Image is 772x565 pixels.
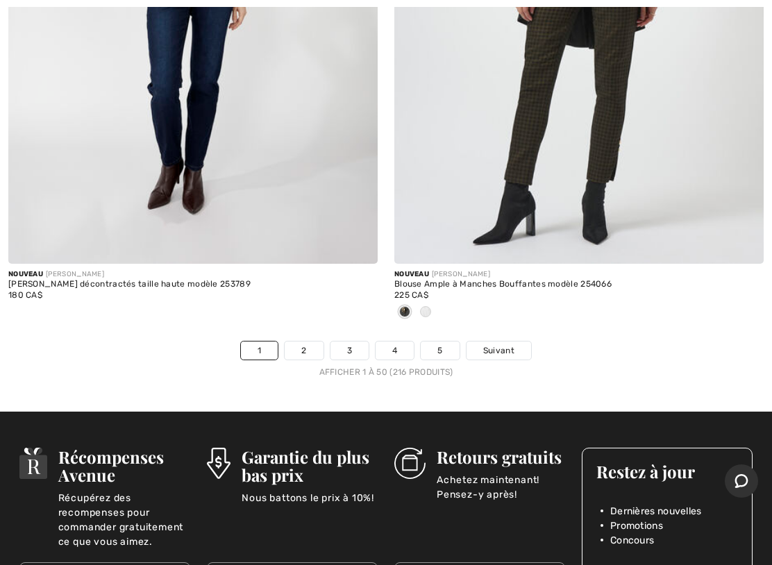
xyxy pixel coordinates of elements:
[394,269,764,280] div: [PERSON_NAME]
[610,518,663,533] span: Promotions
[242,448,378,484] h3: Garantie du plus bas prix
[8,270,43,278] span: Nouveau
[421,341,459,360] a: 5
[467,341,531,360] a: Suivant
[19,448,47,479] img: Récompenses Avenue
[376,341,414,360] a: 4
[394,290,428,300] span: 225 CA$
[394,270,429,278] span: Nouveau
[8,269,378,280] div: [PERSON_NAME]
[58,491,190,518] p: Récupérez des recompenses pour commander gratuitement ce que vous aimez.
[415,301,436,324] div: White
[285,341,323,360] a: 2
[58,448,190,484] h3: Récompenses Avenue
[8,280,378,289] div: [PERSON_NAME] décontractés taille haute modèle 253789
[610,504,702,518] span: Dernières nouvelles
[394,448,426,479] img: Retours gratuits
[437,448,565,466] h3: Retours gratuits
[242,491,378,518] p: Nous battons le prix à 10%!
[207,448,230,479] img: Garantie du plus bas prix
[394,280,764,289] div: Blouse Ample à Manches Bouffantes modèle 254066
[483,344,514,357] span: Suivant
[8,290,42,300] span: 180 CA$
[596,462,738,480] h3: Restez à jour
[394,301,415,324] div: Black
[241,341,278,360] a: 1
[725,464,758,499] iframe: Ouvre un widget dans lequel vous pouvez chatter avec l’un de nos agents
[610,533,654,548] span: Concours
[437,473,565,500] p: Achetez maintenant! Pensez-y après!
[330,341,369,360] a: 3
